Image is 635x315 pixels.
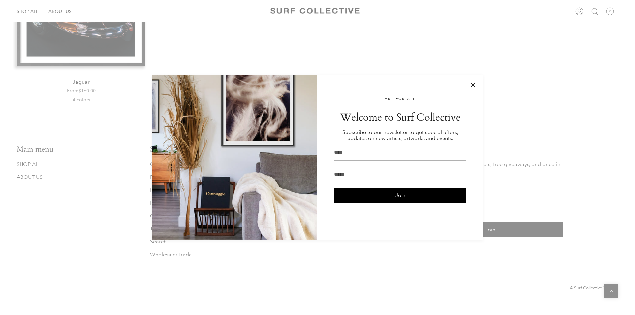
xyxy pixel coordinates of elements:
[334,97,466,101] p: ART FOR ALL
[470,82,476,88] button: Close
[334,144,466,161] input: Name
[334,129,466,141] p: Subscribe to our newsletter to get special offers, updates on new artists, artworks and events.
[334,166,466,182] input: Email
[334,188,466,203] button: Join
[334,111,466,124] h2: Welcome to Surf Collective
